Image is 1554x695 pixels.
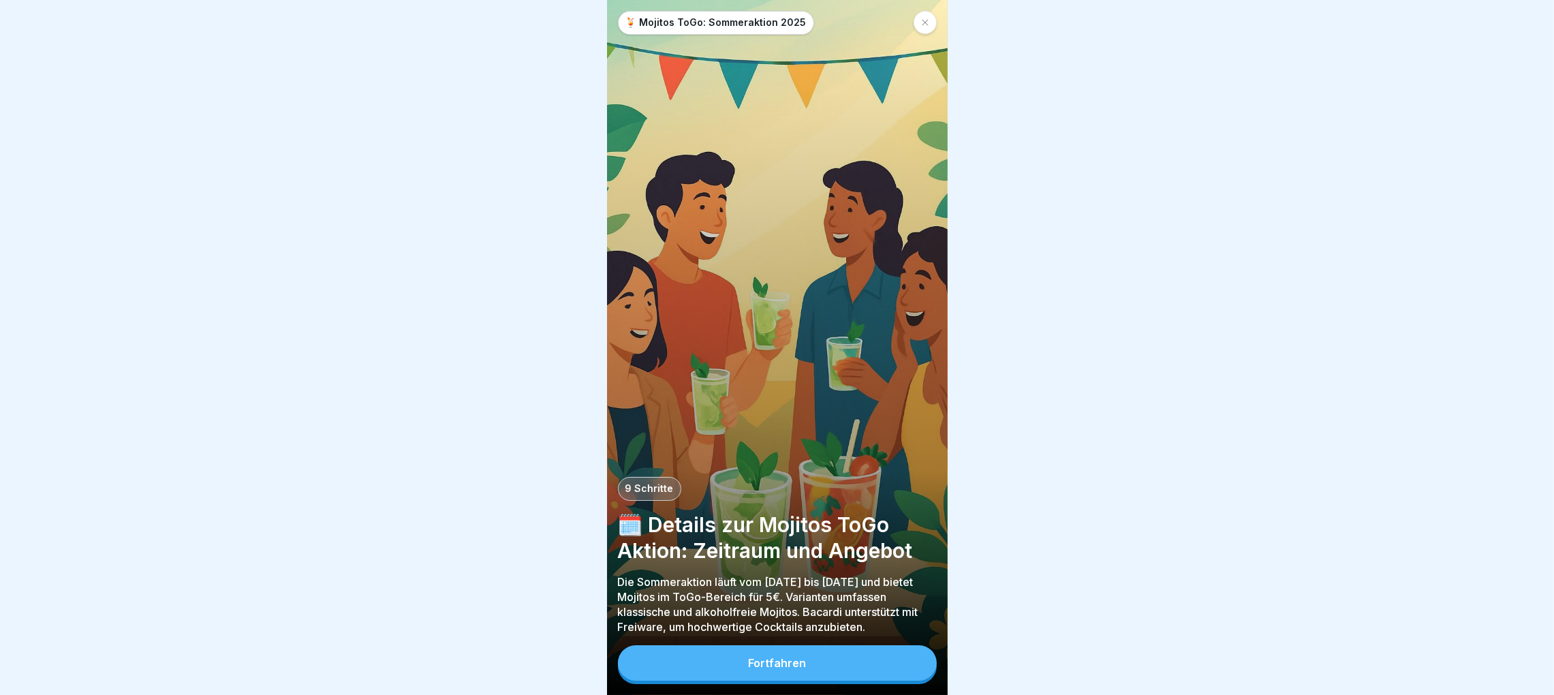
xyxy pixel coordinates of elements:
[618,645,937,681] button: Fortfahren
[618,574,937,634] p: Die Sommeraktion läuft vom [DATE] bis [DATE] und bietet Mojitos im ToGo-Bereich für 5€. Varianten...
[625,483,674,495] p: 9 Schritte
[618,512,937,563] p: 🗓️ Details zur Mojitos ToGo Aktion: Zeitraum und Angebot
[748,657,806,669] div: Fortfahren
[625,17,807,29] p: 🍹 Mojitos ToGo: Sommeraktion 2025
